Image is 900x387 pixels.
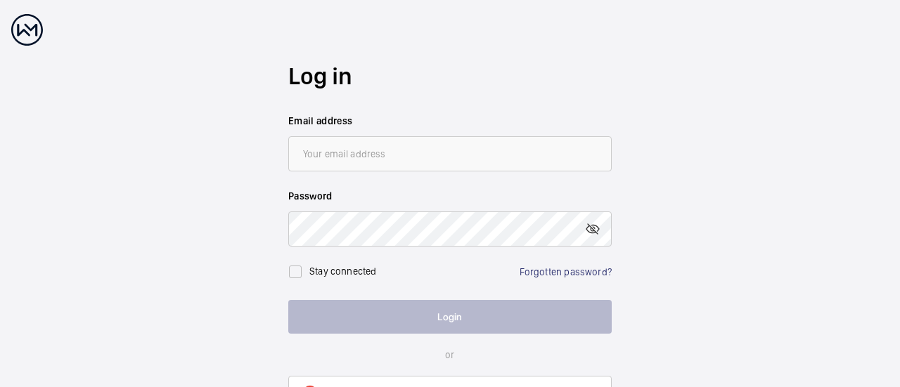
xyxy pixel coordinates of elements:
[288,348,612,362] p: or
[288,60,612,93] h2: Log in
[288,114,612,128] label: Email address
[309,265,377,277] label: Stay connected
[288,300,612,334] button: Login
[288,136,612,171] input: Your email address
[520,266,612,277] a: Forgotten password?
[288,189,612,203] label: Password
